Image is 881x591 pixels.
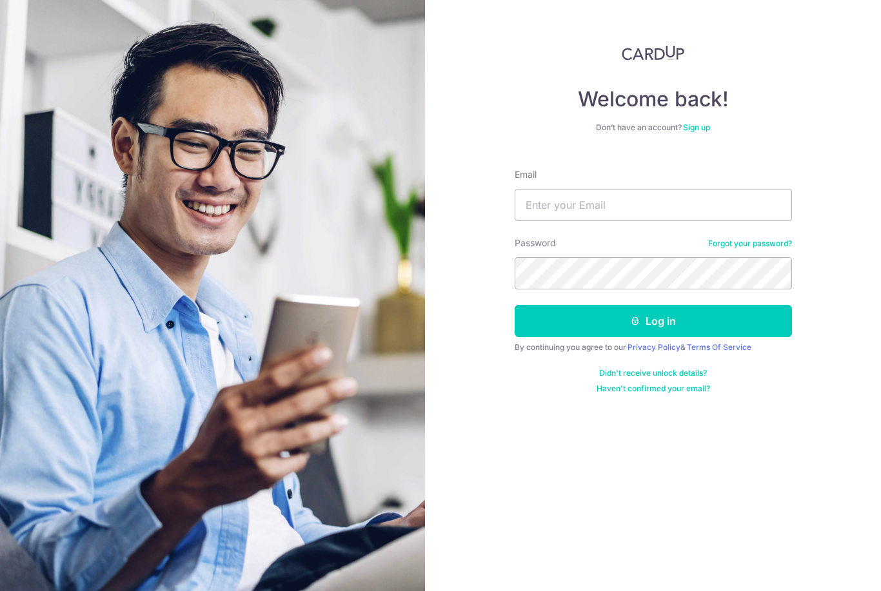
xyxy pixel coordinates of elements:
label: Email [515,168,537,181]
a: Terms Of Service [687,342,751,352]
a: Privacy Policy [628,342,680,352]
div: By continuing you agree to our & [515,342,792,353]
label: Password [515,237,556,249]
a: Didn't receive unlock details? [599,368,707,378]
img: CardUp Logo [622,45,685,61]
a: Sign up [683,122,710,132]
a: Forgot your password? [708,238,792,249]
input: Enter your Email [515,189,792,221]
div: Don’t have an account? [515,122,792,133]
button: Log in [515,305,792,337]
h4: Welcome back! [515,86,792,112]
a: Haven't confirmed your email? [597,383,710,394]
